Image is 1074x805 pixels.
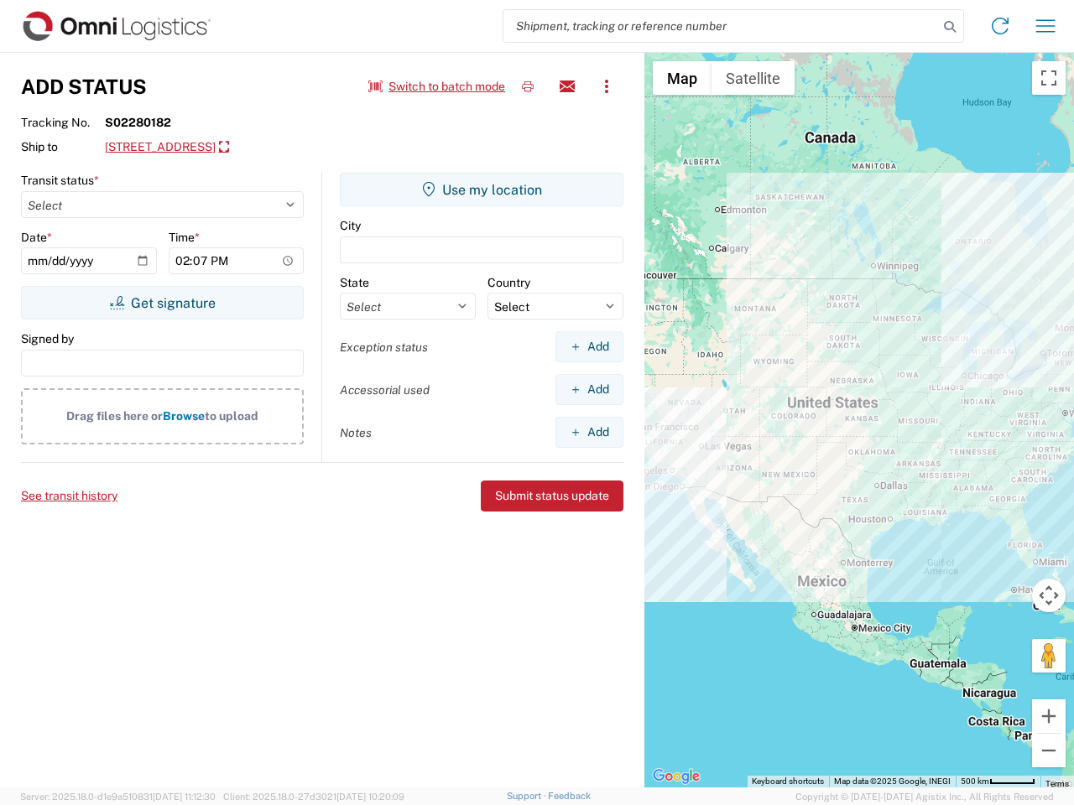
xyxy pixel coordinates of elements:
a: Support [507,791,549,801]
button: Switch to batch mode [368,73,505,101]
label: Exception status [340,340,428,355]
button: Toggle fullscreen view [1032,61,1066,95]
label: Date [21,230,52,245]
label: Notes [340,425,372,440]
button: Add [555,417,623,448]
label: Time [169,230,200,245]
button: Submit status update [481,480,623,512]
label: Transit status [21,173,99,188]
button: Zoom out [1032,734,1066,767]
a: Terms [1045,779,1069,788]
img: Google [649,766,704,787]
a: [STREET_ADDRESS] [105,133,229,162]
a: Open this area in Google Maps (opens a new window) [649,766,704,787]
span: Browse [163,409,205,423]
span: Tracking No. [21,115,105,130]
span: Ship to [21,139,105,154]
strong: S02280182 [105,115,171,130]
label: Country [487,275,530,290]
button: Drag Pegman onto the map to open Street View [1032,639,1066,673]
button: Show satellite imagery [712,61,795,95]
button: Keyboard shortcuts [752,776,824,787]
label: Accessorial used [340,382,430,397]
button: Add [555,374,623,405]
span: Copyright © [DATE]-[DATE] Agistix Inc., All Rights Reserved [795,789,1054,804]
button: Add [555,331,623,362]
button: See transit history [21,482,117,510]
button: Use my location [340,173,623,206]
label: State [340,275,369,290]
h3: Add Status [21,75,147,99]
span: Drag files here or [66,409,163,423]
span: [DATE] 11:12:30 [153,792,216,802]
span: Map data ©2025 Google, INEGI [834,776,951,786]
span: Client: 2025.18.0-27d3021 [223,792,404,802]
button: Show street map [653,61,712,95]
label: City [340,218,361,233]
span: Server: 2025.18.0-d1e9a510831 [20,792,216,802]
button: Map Scale: 500 km per 51 pixels [956,776,1040,787]
span: to upload [205,409,258,423]
input: Shipment, tracking or reference number [503,10,938,42]
span: 500 km [961,776,989,786]
label: Signed by [21,331,74,346]
a: Feedback [548,791,591,801]
span: [DATE] 10:20:09 [336,792,404,802]
button: Map camera controls [1032,579,1066,612]
button: Get signature [21,286,304,319]
button: Zoom in [1032,699,1066,733]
